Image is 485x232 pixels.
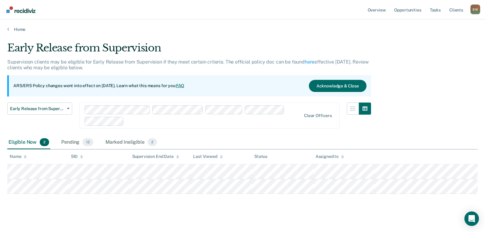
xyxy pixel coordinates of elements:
button: Acknowledge & Close [309,80,366,92]
span: 2 [40,138,49,146]
a: FAQ [176,83,185,88]
p: Supervision clients may be eligible for Early Release from Supervision if they meet certain crite... [7,59,368,70]
div: Status [254,154,267,159]
div: Eligible Now2 [7,136,50,149]
a: Home [7,27,478,32]
span: Early Release from Supervision [10,106,65,111]
p: ARS/ERS Policy changes went into effect on [DATE]. Learn what this means for you: [13,83,184,89]
div: Assigned to [316,154,344,159]
div: Open Intercom Messenger [464,211,479,226]
div: Early Release from Supervision [7,42,371,59]
span: 2 [148,138,157,146]
div: B W [470,5,480,14]
img: Recidiviz [6,6,35,13]
div: Marked Ineligible2 [104,136,158,149]
div: SID [71,154,83,159]
div: Pending12 [60,136,95,149]
div: Last Viewed [193,154,222,159]
button: Early Release from Supervision [7,103,72,115]
button: Profile dropdown button [470,5,480,14]
a: here [305,59,314,65]
span: 12 [82,138,93,146]
div: Name [10,154,27,159]
div: Supervision End Date [132,154,179,159]
div: Clear officers [304,113,332,118]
